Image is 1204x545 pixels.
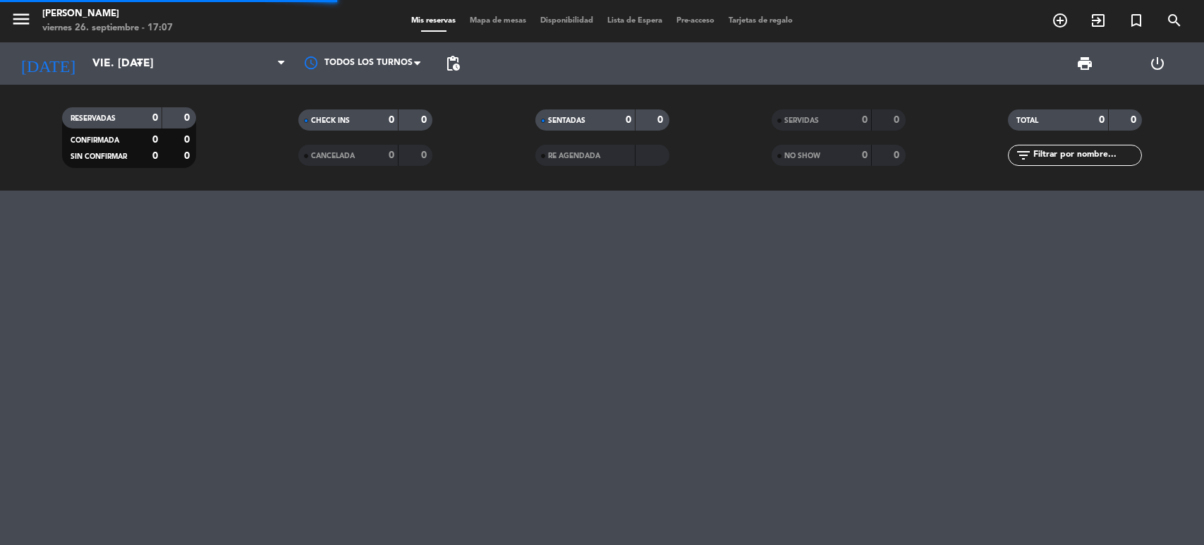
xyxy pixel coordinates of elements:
i: power_settings_new [1149,55,1166,72]
span: Mapa de mesas [463,17,533,25]
div: [PERSON_NAME] [42,7,173,21]
input: Filtrar por nombre... [1032,148,1141,163]
span: Mis reservas [404,17,463,25]
i: [DATE] [11,48,85,79]
strong: 0 [152,135,158,145]
i: menu [11,8,32,30]
strong: 0 [862,115,868,125]
div: viernes 26. septiembre - 17:07 [42,21,173,35]
span: RESERVADAS [71,115,116,122]
i: search [1166,12,1183,29]
span: NO SHOW [784,152,820,160]
span: RE AGENDADA [548,152,600,160]
strong: 0 [1099,115,1105,125]
span: Disponibilidad [533,17,600,25]
strong: 0 [152,151,158,161]
i: exit_to_app [1090,12,1107,29]
strong: 0 [152,113,158,123]
span: CANCELADA [311,152,355,160]
span: CHECK INS [311,117,350,124]
span: Lista de Espera [600,17,669,25]
span: pending_actions [444,55,461,72]
span: SERVIDAS [784,117,819,124]
strong: 0 [1131,115,1139,125]
strong: 0 [389,115,394,125]
span: SENTADAS [548,117,585,124]
strong: 0 [389,150,394,160]
strong: 0 [894,150,902,160]
strong: 0 [862,150,868,160]
strong: 0 [894,115,902,125]
span: TOTAL [1016,117,1038,124]
i: add_circle_outline [1052,12,1069,29]
i: arrow_drop_down [131,55,148,72]
button: menu [11,8,32,35]
span: CONFIRMADA [71,137,119,144]
span: SIN CONFIRMAR [71,153,127,160]
strong: 0 [626,115,631,125]
strong: 0 [184,113,193,123]
strong: 0 [421,150,430,160]
i: turned_in_not [1128,12,1145,29]
strong: 0 [184,135,193,145]
span: Pre-acceso [669,17,722,25]
strong: 0 [421,115,430,125]
strong: 0 [184,151,193,161]
strong: 0 [657,115,666,125]
span: Tarjetas de regalo [722,17,800,25]
div: LOG OUT [1121,42,1193,85]
span: print [1076,55,1093,72]
i: filter_list [1015,147,1032,164]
